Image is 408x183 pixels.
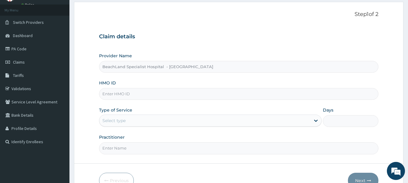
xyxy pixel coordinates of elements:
[99,11,379,18] p: Step 1 of 2
[13,33,33,38] span: Dashboard
[99,80,116,86] label: HMO ID
[21,3,36,7] a: Online
[99,134,125,140] label: Practitioner
[99,107,132,113] label: Type of Service
[13,20,44,25] span: Switch Providers
[99,53,132,59] label: Provider Name
[99,142,379,154] input: Enter Name
[13,59,25,65] span: Claims
[102,118,126,124] div: Select type
[99,33,379,40] h3: Claim details
[99,88,379,100] input: Enter HMO ID
[13,73,24,78] span: Tariffs
[323,107,333,113] label: Days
